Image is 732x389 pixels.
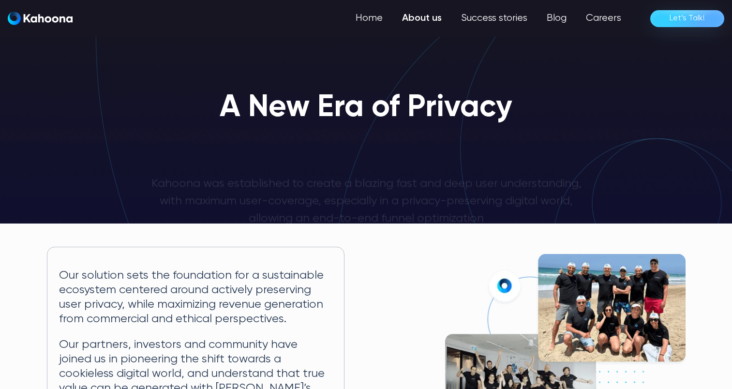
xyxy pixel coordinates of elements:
[59,269,332,326] p: Our solution sets the foundation for a sustainable ecosystem centered around actively preserving ...
[537,9,576,28] a: Blog
[650,10,724,27] a: Let’s Talk!
[392,9,451,28] a: About us
[220,91,512,125] h1: A New Era of Privacy
[576,9,631,28] a: Careers
[670,11,705,26] div: Let’s Talk!
[346,9,392,28] a: Home
[149,175,583,227] p: Kahoona was established to create a blazing fast and deep user understanding, with maximum user-c...
[451,9,537,28] a: Success stories
[8,12,73,25] img: Kahoona logo white
[8,12,73,26] a: home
